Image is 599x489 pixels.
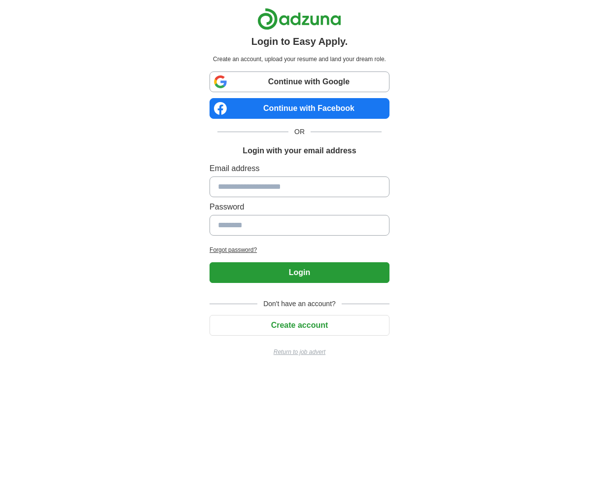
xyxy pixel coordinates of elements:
[251,34,348,49] h1: Login to Easy Apply.
[210,321,389,329] a: Create account
[210,245,389,254] a: Forgot password?
[288,127,311,137] span: OR
[210,262,389,283] button: Login
[210,201,389,213] label: Password
[243,145,356,157] h1: Login with your email address
[210,98,389,119] a: Continue with Facebook
[210,348,389,356] a: Return to job advert
[257,299,342,309] span: Don't have an account?
[257,8,341,30] img: Adzuna logo
[211,55,388,64] p: Create an account, upload your resume and land your dream role.
[210,163,389,175] label: Email address
[210,71,389,92] a: Continue with Google
[210,315,389,336] button: Create account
